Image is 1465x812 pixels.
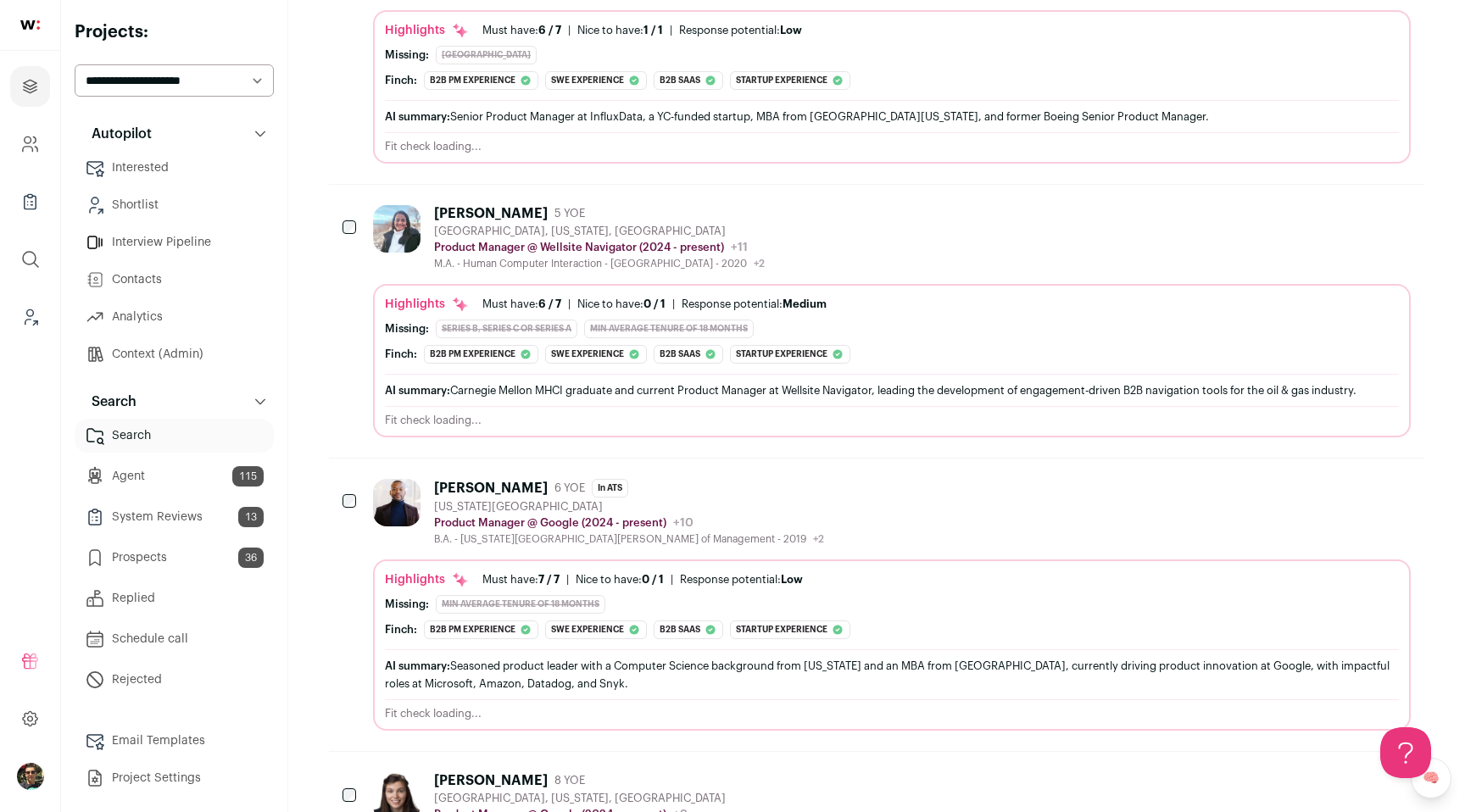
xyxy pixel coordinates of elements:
p: Product Manager @ Google (2024 - present) [434,516,666,530]
a: [PERSON_NAME] 6 YOE In ATS [US_STATE][GEOGRAPHIC_DATA] Product Manager @ Google (2024 - present) ... [373,479,1411,731]
div: Fit check loading... [385,707,1399,720]
h2: Projects: [75,20,274,44]
div: Finch: [385,348,417,361]
div: Highlights [385,571,469,588]
span: 8 YOE [554,774,585,787]
div: Must have: [482,24,561,37]
span: 0 / 1 [643,298,666,309]
ul: | | [482,573,803,587]
a: [PERSON_NAME] 5 YOE [GEOGRAPHIC_DATA], [US_STATE], [GEOGRAPHIC_DATA] Product Manager @ Wellsite N... [373,205,1411,437]
span: +2 [754,259,765,269]
span: AI summary: [385,385,450,396]
span: Low [780,25,802,36]
div: B2b saas [654,71,723,90]
button: Autopilot [75,117,274,151]
div: B2b pm experience [424,345,538,364]
div: Missing: [385,322,429,336]
p: Product Manager @ Wellsite Navigator (2024 - present) [434,241,724,254]
div: Swe experience [545,71,647,90]
img: 8429747-medium_jpg [17,763,44,790]
span: Low [781,574,803,585]
div: Fit check loading... [385,140,1399,153]
div: Series B, Series C or Series A [436,320,577,338]
span: 6 YOE [554,481,585,495]
div: [GEOGRAPHIC_DATA], [US_STATE], [GEOGRAPHIC_DATA] [434,792,726,805]
div: Swe experience [545,620,647,639]
div: [PERSON_NAME] [434,480,548,497]
a: System Reviews13 [75,500,274,534]
div: Startup experience [730,345,850,364]
a: Leads (Backoffice) [10,297,50,337]
span: 7 / 7 [538,574,560,585]
div: [PERSON_NAME] [434,772,548,789]
a: Contacts [75,263,274,297]
div: B.A. - [US_STATE][GEOGRAPHIC_DATA][PERSON_NAME] of Management - 2019 [434,532,824,546]
div: min average tenure of 18 months [584,320,754,338]
div: B2b pm experience [424,71,538,90]
a: Interested [75,151,274,185]
ul: | | [482,298,827,311]
div: Highlights [385,22,469,39]
div: Highlights [385,296,469,313]
div: M.A. - Human Computer Interaction - [GEOGRAPHIC_DATA] - 2020 [434,257,765,270]
div: Swe experience [545,345,647,364]
span: +2 [813,534,824,544]
a: Context (Admin) [75,337,274,371]
a: Replied [75,581,274,615]
a: Projects [10,66,50,107]
div: [GEOGRAPHIC_DATA] [436,46,537,64]
a: 🧠 [1411,758,1451,798]
div: Nice to have: [577,298,666,311]
img: wellfound-shorthand-0d5821cbd27db2630d0214b213865d53afaa358527fdda9d0ea32b1df1b89c2c.svg [20,20,40,30]
div: [GEOGRAPHIC_DATA], [US_STATE], [GEOGRAPHIC_DATA] [434,225,765,238]
a: Search [75,419,274,453]
div: B2b saas [654,345,723,364]
span: +11 [731,242,748,253]
a: Interview Pipeline [75,225,274,259]
span: 1 / 1 [643,25,663,36]
a: Company Lists [10,181,50,222]
div: B2b saas [654,620,723,639]
a: Schedule call [75,622,274,656]
div: Response potential: [679,24,802,37]
a: Agent115 [75,459,274,493]
span: AI summary: [385,660,450,671]
span: 0 / 1 [642,574,664,585]
div: Missing: [385,48,429,62]
div: Startup experience [730,620,850,639]
span: 6 / 7 [538,298,561,309]
div: [PERSON_NAME] [434,205,548,222]
span: In ATS [592,479,628,498]
span: 36 [238,548,264,568]
div: Startup experience [730,71,850,90]
button: Open dropdown [17,763,44,790]
div: Nice to have: [576,573,664,587]
div: Response potential: [680,573,803,587]
span: 115 [232,466,264,487]
span: 5 YOE [554,207,585,220]
div: [US_STATE][GEOGRAPHIC_DATA] [434,500,824,514]
button: Search [75,385,274,419]
a: Rejected [75,663,274,697]
span: 13 [238,507,264,527]
div: Finch: [385,74,417,87]
div: Senior Product Manager at InfluxData, a YC-funded startup, MBA from [GEOGRAPHIC_DATA][US_STATE], ... [385,108,1399,125]
span: AI summary: [385,111,450,122]
div: Response potential: [682,298,827,311]
span: 6 / 7 [538,25,561,36]
div: Missing: [385,598,429,611]
p: Autopilot [81,124,152,144]
div: Carnegie Mellon MHCI graduate and current Product Manager at Wellsite Navigator, leading the deve... [385,381,1399,399]
div: Finch: [385,623,417,637]
span: +10 [673,517,694,529]
a: Shortlist [75,188,274,222]
a: Company and ATS Settings [10,124,50,164]
div: Nice to have: [577,24,663,37]
a: Analytics [75,300,274,334]
img: 92847a4954b2df2409b6b7219b942e531b7e80c0e45eff9bc61a22891ca5cde9.jpg [373,205,421,253]
div: B2b pm experience [424,620,538,639]
div: Fit check loading... [385,414,1399,427]
a: Email Templates [75,724,274,758]
div: Must have: [482,573,560,587]
ul: | | [482,24,802,37]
